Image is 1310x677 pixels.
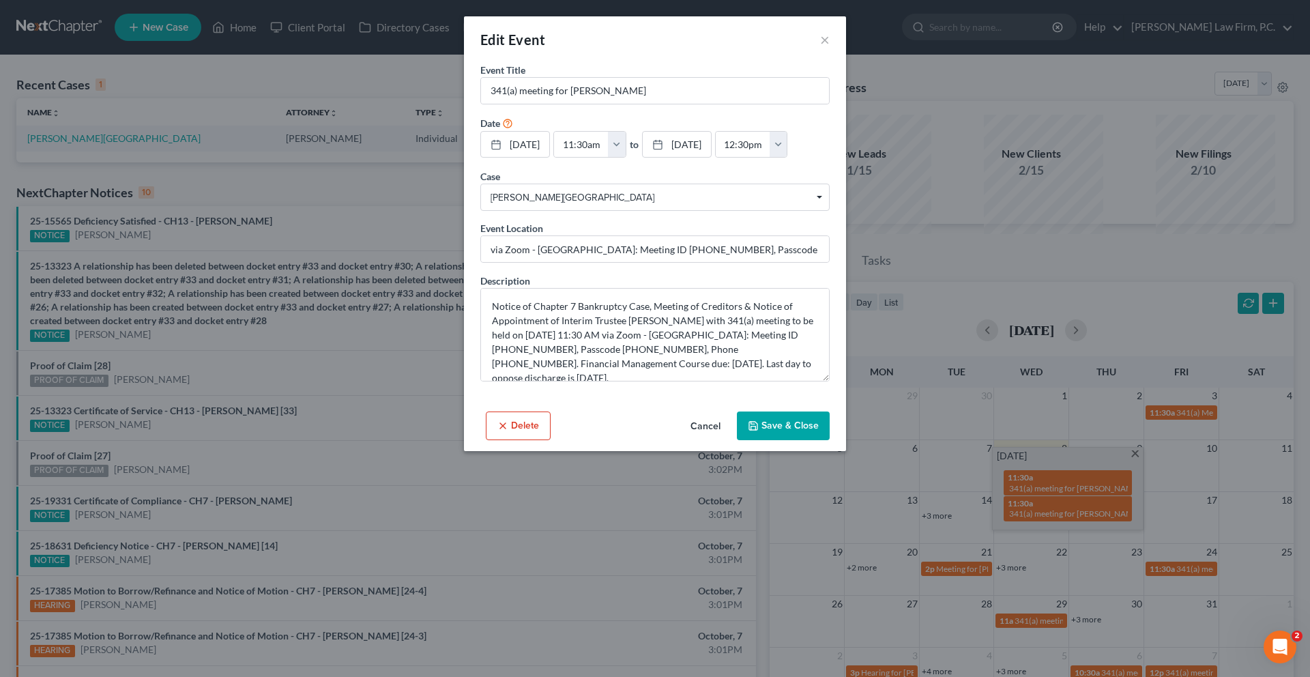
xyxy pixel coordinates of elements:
[480,64,525,76] span: Event Title
[481,78,829,104] input: Enter event name...
[820,31,830,48] button: ×
[481,132,549,158] a: [DATE]
[630,137,639,152] label: to
[716,132,770,158] input: -- : --
[1264,631,1296,663] iframe: Intercom live chat
[1292,631,1302,642] span: 2
[486,412,551,440] button: Delete
[480,116,500,130] label: Date
[491,190,819,205] span: [PERSON_NAME][GEOGRAPHIC_DATA]
[554,132,609,158] input: -- : --
[737,412,830,440] button: Save & Close
[480,274,530,288] label: Description
[480,31,545,48] span: Edit Event
[643,132,711,158] a: [DATE]
[480,221,543,235] label: Event Location
[480,169,500,184] label: Case
[480,184,830,211] span: Select box activate
[481,236,829,262] input: Enter location...
[680,413,731,440] button: Cancel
